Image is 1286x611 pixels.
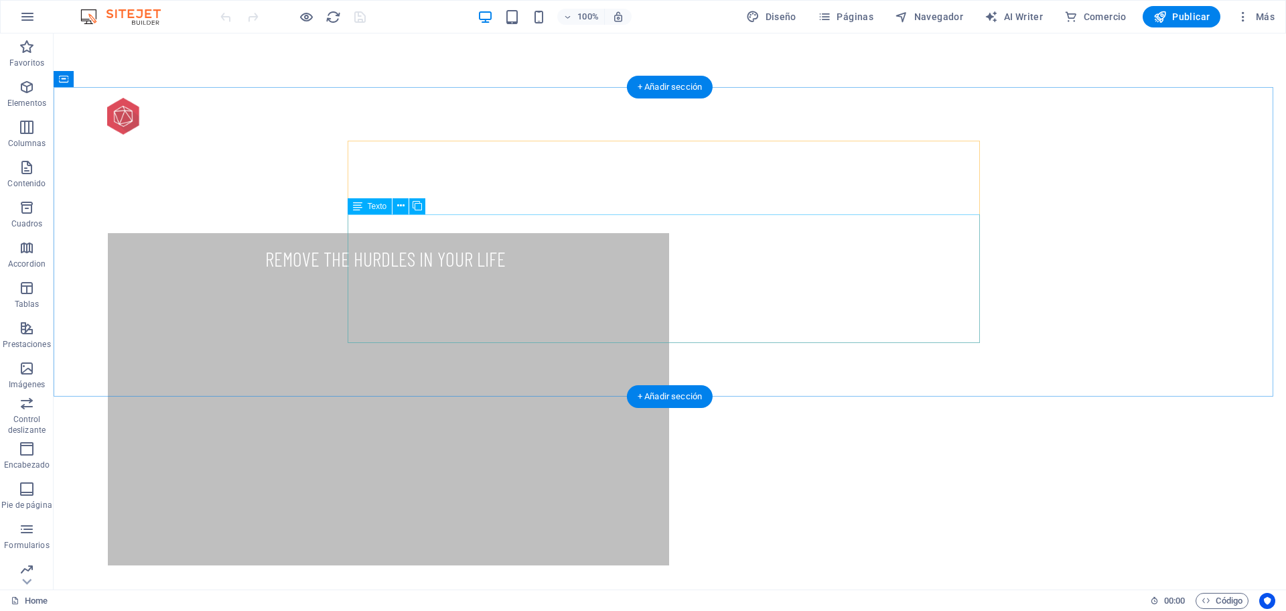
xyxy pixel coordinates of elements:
[8,138,46,149] p: Columnas
[325,9,341,25] button: reload
[979,6,1048,27] button: AI Writer
[818,10,873,23] span: Páginas
[4,540,49,551] p: Formularios
[741,6,802,27] div: Diseño (Ctrl+Alt+Y)
[895,10,963,23] span: Navegador
[1173,596,1175,606] span: :
[7,178,46,189] p: Contenido
[1064,10,1127,23] span: Comercio
[9,58,44,68] p: Favoritos
[1153,10,1210,23] span: Publicar
[298,9,314,25] button: Haz clic para salir del modo de previsualización y seguir editando
[11,593,48,609] a: Haz clic para cancelar la selección y doble clic para abrir páginas
[1236,10,1275,23] span: Más
[1231,6,1280,27] button: Más
[746,10,796,23] span: Diseño
[7,98,46,109] p: Elementos
[1059,6,1132,27] button: Comercio
[1150,593,1186,609] h6: Tiempo de la sesión
[889,6,969,27] button: Navegador
[812,6,879,27] button: Páginas
[3,339,50,350] p: Prestaciones
[577,9,599,25] h6: 100%
[557,9,605,25] button: 100%
[1202,593,1242,609] span: Código
[1164,593,1185,609] span: 00 00
[77,9,177,25] img: Editor Logo
[627,76,713,98] div: + Añadir sección
[15,299,40,310] p: Tablas
[1259,593,1275,609] button: Usercentrics
[741,6,802,27] button: Diseño
[326,9,341,25] i: Volver a cargar página
[8,259,46,269] p: Accordion
[4,460,50,470] p: Encabezado
[1,500,52,511] p: Pie de página
[11,218,43,229] p: Cuadros
[9,379,45,390] p: Imágenes
[1143,6,1221,27] button: Publicar
[368,202,387,210] span: Texto
[1196,593,1248,609] button: Código
[627,385,713,408] div: + Añadir sección
[985,10,1043,23] span: AI Writer
[65,210,599,241] div: 1/3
